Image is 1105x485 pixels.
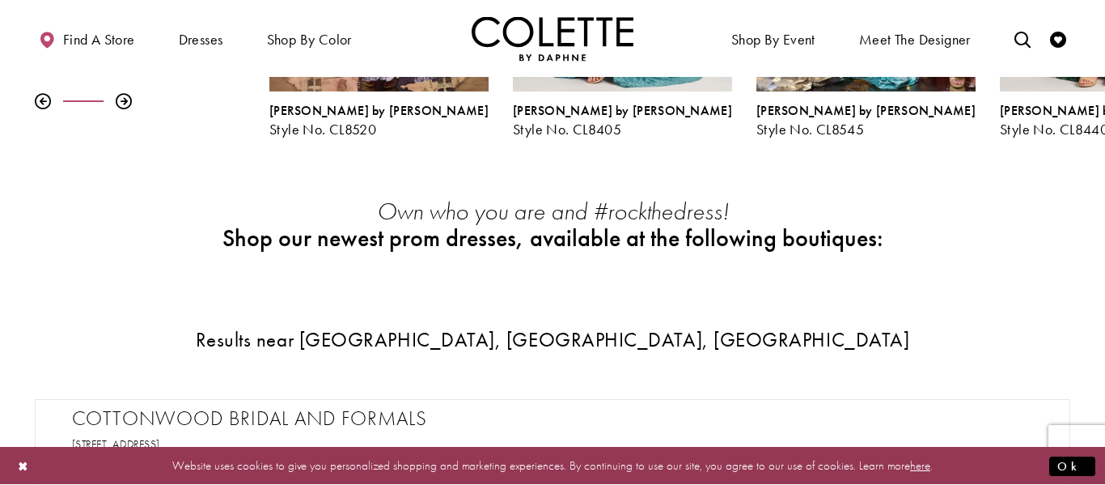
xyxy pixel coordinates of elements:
span: Dresses [175,16,227,61]
span: Shop by color [267,32,352,48]
span: Style No. CL8545 [756,120,864,138]
img: Colette by Daphne [472,16,633,61]
span: Dresses [179,32,223,48]
a: Opens in new tab [72,436,160,451]
em: Own who you are and #rockthedress! [377,196,729,227]
span: Shop By Event [731,32,815,48]
div: Colette by Daphne Style No. CL8545 [756,104,976,138]
div: Colette by Daphne Style No. CL8405 [513,104,732,138]
a: Meet the designer [855,16,975,61]
span: [PERSON_NAME] by [PERSON_NAME] [756,102,976,119]
span: Style No. CL8405 [513,120,621,138]
a: Check Wishlist [1046,16,1070,61]
h2: Shop our newest prom dresses, available at the following boutiques: [209,225,896,252]
p: Website uses cookies to give you personalized shopping and marketing experiences. By continuing t... [116,455,989,477]
span: [PERSON_NAME] by [PERSON_NAME] [269,102,489,119]
span: Shop by color [263,16,356,61]
div: Colette by Daphne Style No. CL8520 [269,104,489,138]
a: Find a store [35,16,138,61]
h3: Results near [GEOGRAPHIC_DATA], [GEOGRAPHIC_DATA], [GEOGRAPHIC_DATA] [35,329,1070,351]
button: Submit Dialog [1049,456,1095,476]
button: Close Dialog [10,452,37,480]
span: Find a store [63,32,135,48]
a: Toggle search [1010,16,1035,61]
span: [PERSON_NAME] by [PERSON_NAME] [513,102,732,119]
a: Visit Home Page [472,16,633,61]
span: Meet the designer [859,32,971,48]
span: Shop By Event [727,16,819,61]
span: Style No. CL8520 [269,120,376,138]
a: here [910,457,930,474]
h2: Cottonwood Bridal and Formals [72,406,1049,431]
